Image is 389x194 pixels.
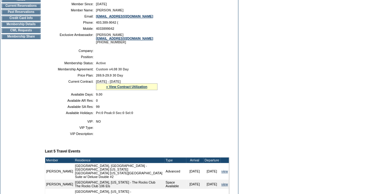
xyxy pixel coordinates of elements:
td: Member Name: [47,8,93,12]
td: [DATE] [203,180,220,189]
td: Available SA Res: [47,105,93,109]
a: [EMAIL_ADDRESS][DOMAIN_NAME] [96,37,153,40]
td: Advanced [165,163,186,180]
td: Departure [203,157,220,163]
span: 0 [96,99,98,102]
td: Price Plan: [47,73,93,77]
td: Position: [47,55,93,59]
td: Exclusive Ambassador: [47,33,93,44]
td: Membership Status: [47,61,93,65]
span: [DATE] - [DATE] [96,80,121,83]
td: Credit Card Info [2,16,41,21]
td: Membership Details [2,22,41,27]
span: Custom v4.08 30 Day [96,67,129,71]
td: Type [165,157,186,163]
td: Phone: [47,21,93,24]
span: Active [96,61,106,65]
td: Membership Share [2,34,41,39]
td: Member Since: [47,2,93,6]
a: [EMAIL_ADDRESS][DOMAIN_NAME] [96,14,153,18]
td: CWL Requests [2,28,41,33]
td: Email: [47,14,93,18]
td: Mobile: [47,27,93,30]
span: 4033899042 [96,27,114,30]
a: view [221,182,228,186]
td: Membership Agreement: [47,67,93,71]
span: [PERSON_NAME] [PHONE_NUMBER] [96,33,153,44]
span: [PERSON_NAME] [96,8,123,12]
td: [DATE] [186,163,203,180]
td: Available Days: [47,93,93,96]
td: Member [45,157,74,163]
td: Current Reservations [2,3,41,8]
td: Current Contract: [47,80,93,90]
td: [GEOGRAPHIC_DATA], [GEOGRAPHIC_DATA] - [GEOGRAPHIC_DATA] [US_STATE] [GEOGRAPHIC_DATA] [US_STATE][... [74,163,165,180]
td: [DATE] [186,180,203,189]
span: 9.00 [96,93,102,96]
td: [PERSON_NAME] [45,180,74,189]
span: 99 [96,105,100,109]
td: VIP Type: [47,126,93,129]
td: Available AR Res: [47,99,93,102]
span: 403.389-9042 ( [96,21,118,24]
span: NO [96,120,101,123]
td: Past Reservations [2,10,41,14]
span: Pri:0 Peak:0 Sec:0 Sel:0 [96,111,133,115]
span: 269.9-29.9 30 Day [96,73,123,77]
td: [DATE] [203,163,220,180]
a: » View Contract Utilization [106,85,147,89]
td: Space Available [165,180,186,189]
span: [DATE] [96,2,107,6]
td: [GEOGRAPHIC_DATA], [US_STATE] - The Rocks Club The Rocks Club 106 Els [74,180,165,189]
td: Company: [47,49,93,53]
b: Last 5 Travel Events [45,149,80,153]
a: view [221,169,228,173]
td: VIP: [47,120,93,123]
td: Available Holidays: [47,111,93,115]
td: [PERSON_NAME] [45,163,74,180]
td: VIP Description: [47,132,93,136]
td: Arrival [186,157,203,163]
td: Residence [74,157,165,163]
